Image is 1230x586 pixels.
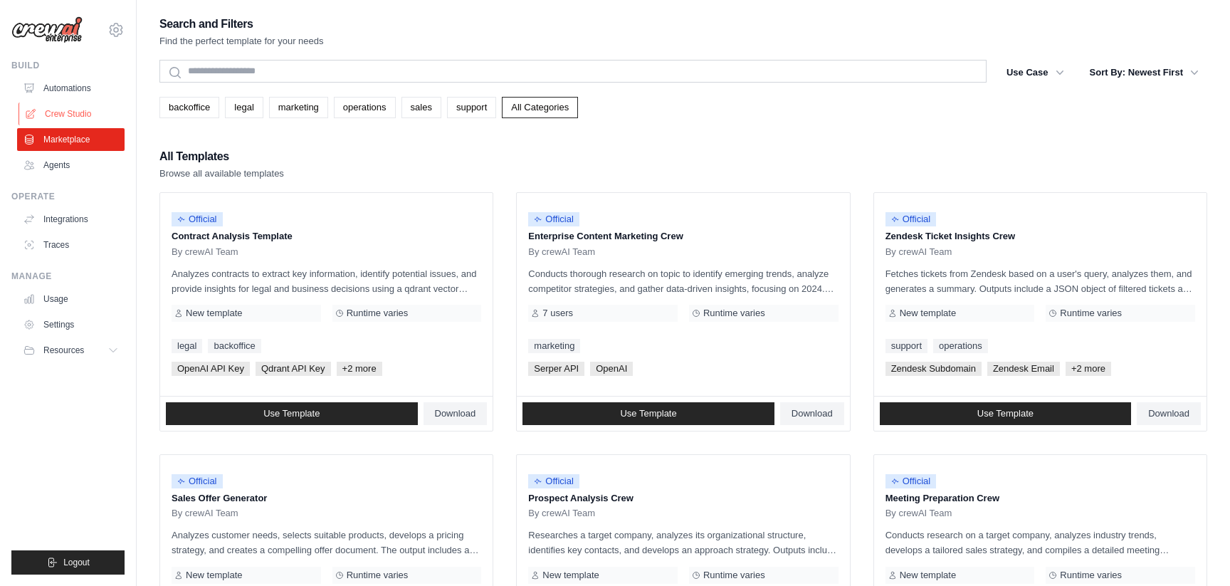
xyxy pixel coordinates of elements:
[172,508,238,519] span: By crewAI Team
[17,313,125,336] a: Settings
[63,557,90,568] span: Logout
[542,308,573,319] span: 7 users
[17,208,125,231] a: Integrations
[885,491,1195,506] p: Meeting Preparation Crew
[885,246,952,258] span: By crewAI Team
[435,408,476,419] span: Download
[1081,60,1207,85] button: Sort By: Newest First
[542,570,599,581] span: New template
[885,362,982,376] span: Zendesk Subdomain
[528,508,595,519] span: By crewAI Team
[172,246,238,258] span: By crewAI Team
[43,345,84,356] span: Resources
[159,147,284,167] h2: All Templates
[620,408,676,419] span: Use Template
[792,408,833,419] span: Download
[17,128,125,151] a: Marketplace
[172,474,223,488] span: Official
[447,97,496,118] a: support
[347,308,409,319] span: Runtime varies
[347,570,409,581] span: Runtime varies
[186,570,242,581] span: New template
[885,212,937,226] span: Official
[172,339,202,353] a: legal
[11,60,125,71] div: Build
[159,14,324,34] h2: Search and Filters
[528,266,838,296] p: Conducts thorough research on topic to identify emerging trends, analyze competitor strategies, a...
[1060,570,1122,581] span: Runtime varies
[933,339,988,353] a: operations
[528,212,579,226] span: Official
[172,229,481,244] p: Contract Analysis Template
[528,474,579,488] span: Official
[159,167,284,181] p: Browse all available templates
[208,339,261,353] a: backoffice
[998,60,1073,85] button: Use Case
[987,362,1060,376] span: Zendesk Email
[900,570,956,581] span: New template
[900,308,956,319] span: New template
[263,408,320,419] span: Use Template
[590,362,633,376] span: OpenAI
[885,474,937,488] span: Official
[337,362,382,376] span: +2 more
[1137,402,1201,425] a: Download
[1060,308,1122,319] span: Runtime varies
[703,570,765,581] span: Runtime varies
[528,229,838,244] p: Enterprise Content Marketing Crew
[885,528,1195,558] p: Conducts research on a target company, analyzes industry trends, develops a tailored sales strate...
[880,402,1132,425] a: Use Template
[1066,362,1111,376] span: +2 more
[885,508,952,519] span: By crewAI Team
[11,191,125,202] div: Operate
[401,97,441,118] a: sales
[1148,408,1189,419] span: Download
[703,308,765,319] span: Runtime varies
[17,234,125,256] a: Traces
[186,308,242,319] span: New template
[334,97,396,118] a: operations
[17,288,125,310] a: Usage
[885,229,1195,244] p: Zendesk Ticket Insights Crew
[17,339,125,362] button: Resources
[424,402,488,425] a: Download
[172,362,250,376] span: OpenAI API Key
[11,271,125,282] div: Manage
[17,77,125,100] a: Automations
[528,528,838,558] p: Researches a target company, analyzes its organizational structure, identifies key contacts, and ...
[528,246,595,258] span: By crewAI Team
[522,402,774,425] a: Use Template
[256,362,331,376] span: Qdrant API Key
[172,528,481,558] p: Analyzes customer needs, selects suitable products, develops a pricing strategy, and creates a co...
[17,154,125,177] a: Agents
[11,550,125,575] button: Logout
[528,491,838,506] p: Prospect Analysis Crew
[977,408,1034,419] span: Use Template
[172,266,481,296] p: Analyzes contracts to extract key information, identify potential issues, and provide insights fo...
[528,339,580,353] a: marketing
[780,402,844,425] a: Download
[166,402,418,425] a: Use Template
[159,97,219,118] a: backoffice
[11,16,83,43] img: Logo
[528,362,584,376] span: Serper API
[19,103,126,125] a: Crew Studio
[885,266,1195,296] p: Fetches tickets from Zendesk based on a user's query, analyzes them, and generates a summary. Out...
[225,97,263,118] a: legal
[885,339,927,353] a: support
[269,97,328,118] a: marketing
[502,97,578,118] a: All Categories
[172,491,481,506] p: Sales Offer Generator
[159,34,324,48] p: Find the perfect template for your needs
[172,212,223,226] span: Official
